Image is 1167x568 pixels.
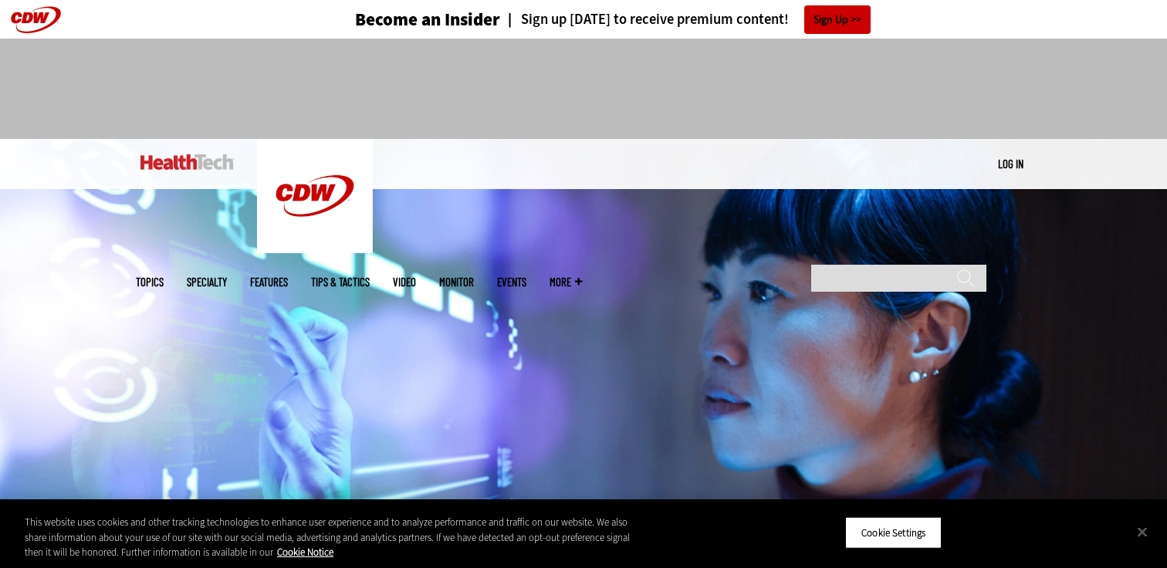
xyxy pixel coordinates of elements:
img: Home [257,139,373,253]
button: Close [1125,515,1159,549]
a: Features [250,276,288,288]
h3: Become an Insider [355,11,500,29]
div: User menu [998,156,1023,172]
a: Become an Insider [297,11,500,29]
span: Topics [136,276,164,288]
span: More [550,276,582,288]
a: Video [393,276,416,288]
img: Home [140,154,234,170]
a: CDW [257,241,373,257]
a: Sign Up [804,5,871,34]
a: Log in [998,157,1023,171]
div: This website uses cookies and other tracking technologies to enhance user experience and to analy... [25,515,642,560]
a: Tips & Tactics [311,276,370,288]
iframe: advertisement [303,54,864,123]
a: Events [497,276,526,288]
a: MonITor [439,276,474,288]
span: Specialty [187,276,227,288]
a: Sign up [DATE] to receive premium content! [500,12,789,27]
button: Cookie Settings [845,516,942,549]
a: More information about your privacy [277,546,333,559]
